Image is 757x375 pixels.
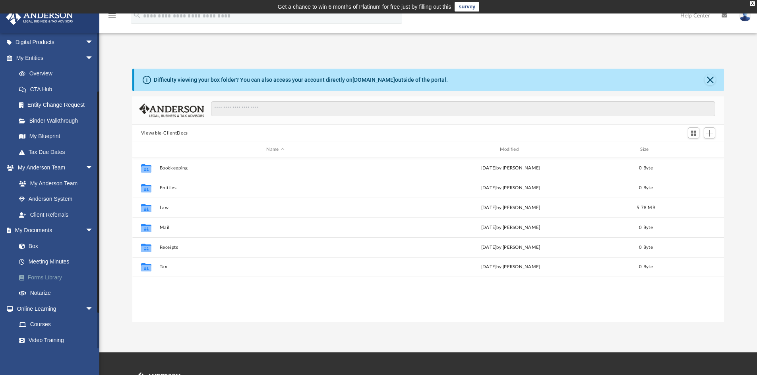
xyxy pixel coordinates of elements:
a: Overview [11,66,105,82]
a: Entity Change Request [11,97,105,113]
a: Meeting Minutes [11,254,105,270]
button: Close [705,74,716,85]
button: Entities [159,185,391,190]
span: 0 Byte [639,245,653,249]
div: Difficulty viewing your box folder? You can also access your account directly on outside of the p... [154,76,448,84]
div: Get a chance to win 6 months of Platinum for free just by filling out this [278,2,451,12]
button: Switch to Grid View [688,127,700,138]
span: arrow_drop_down [85,50,101,66]
div: id [136,146,156,153]
button: Bookkeeping [159,165,391,171]
button: Law [159,205,391,210]
img: Anderson Advisors Platinum Portal [4,10,76,25]
a: Video Training [11,332,97,348]
a: [DOMAIN_NAME] [352,77,395,83]
a: Box [11,238,101,254]
div: Modified [395,146,627,153]
img: User Pic [739,10,751,21]
div: Name [159,146,391,153]
a: Binder Walkthrough [11,113,105,129]
a: Tax Due Dates [11,144,105,160]
span: 0 Byte [639,185,653,190]
button: Receipts [159,245,391,250]
a: Anderson System [11,191,101,207]
a: My Blueprint [11,129,101,144]
a: Courses [11,317,101,333]
a: My Anderson Teamarrow_drop_down [6,160,101,176]
button: Viewable-ClientDocs [141,130,188,137]
div: [DATE] by [PERSON_NAME] [395,244,626,251]
div: [DATE] by [PERSON_NAME] [395,263,626,271]
input: Search files and folders [211,101,715,116]
span: arrow_drop_down [85,160,101,176]
a: menu [107,15,117,21]
span: 5.78 MB [637,205,655,210]
span: arrow_drop_down [85,223,101,239]
span: arrow_drop_down [85,35,101,51]
i: menu [107,11,117,21]
button: Mail [159,225,391,230]
a: Client Referrals [11,207,101,223]
a: My Entitiesarrow_drop_down [6,50,105,66]
div: [DATE] by [PERSON_NAME] [395,184,626,191]
div: close [750,1,755,6]
div: [DATE] by [PERSON_NAME] [395,164,626,171]
a: Digital Productsarrow_drop_down [6,35,105,50]
a: Notarize [11,285,105,301]
span: 0 Byte [639,225,653,229]
div: id [665,146,721,153]
a: My Documentsarrow_drop_down [6,223,105,238]
i: search [133,11,141,19]
span: 0 Byte [639,265,653,269]
span: arrow_drop_down [85,301,101,317]
button: Add [704,127,716,138]
a: Resources [11,348,101,364]
div: [DATE] by [PERSON_NAME] [395,204,626,211]
div: [DATE] by [PERSON_NAME] [395,224,626,231]
span: 0 Byte [639,165,653,170]
a: survey [455,2,479,12]
a: My Anderson Team [11,175,97,191]
a: Online Learningarrow_drop_down [6,301,101,317]
div: grid [132,158,724,322]
a: CTA Hub [11,81,105,97]
button: Tax [159,264,391,269]
div: Size [630,146,662,153]
a: Forms Library [11,269,105,285]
